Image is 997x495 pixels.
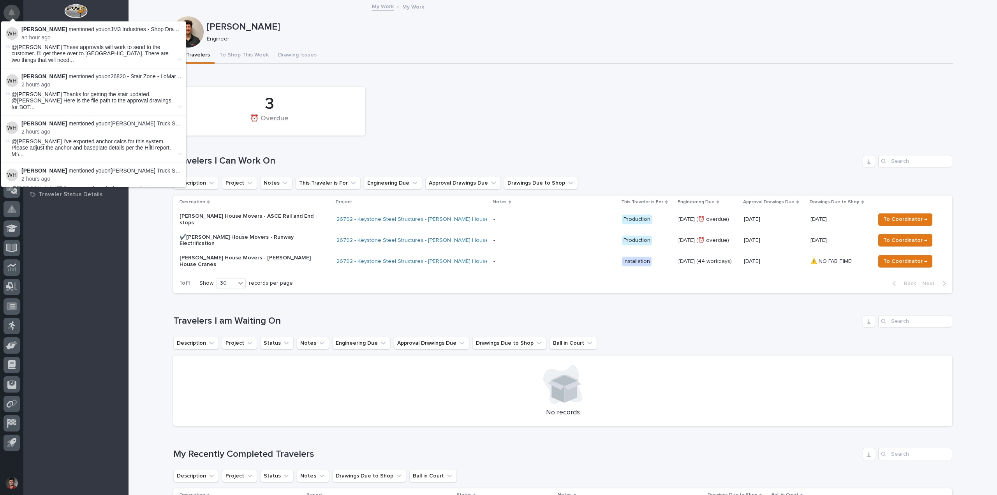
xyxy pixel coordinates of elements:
button: Engineering Due [364,177,422,189]
button: Project [222,177,257,189]
div: Production [622,215,652,224]
strong: [PERSON_NAME] [21,167,67,174]
div: - [493,258,495,265]
span: @[PERSON_NAME] I've exported anchor calcs for this system. Please adjust the anchor and baseplate... [12,138,176,158]
button: Drawing Issues [273,48,321,64]
input: Search [878,155,952,167]
strong: [PERSON_NAME] [21,73,67,79]
tr: [PERSON_NAME] House Movers - ASCE Rail and End stops26792 - Keystone Steel Structures - [PERSON_N... [173,209,952,230]
button: Status [260,470,294,482]
p: [DATE] [744,258,804,265]
img: Wynne Hochstetler [6,74,18,87]
strong: [PERSON_NAME] [21,26,67,32]
p: Drawings Due to Shop [810,198,860,206]
button: Next [919,280,952,287]
button: Drawings Due to Shop [332,470,406,482]
button: Description [173,177,219,189]
p: [PERSON_NAME] House Movers - [PERSON_NAME] House Cranes [180,255,316,268]
p: an hour ago [21,34,181,41]
p: My Work [402,2,424,11]
button: Description [173,470,219,482]
button: users-avatar [4,475,20,491]
img: Weston Hochstetler [6,169,18,181]
p: Show [199,280,213,287]
p: [PERSON_NAME] [207,21,950,33]
p: [DATE] [744,216,804,223]
p: 1 of 1 [173,274,196,293]
a: Traveler Status Details [23,188,129,200]
h1: Travelers I Can Work On [173,155,860,167]
span: To Coordinator → [883,236,927,245]
a: 26820 - Stair Zone - LoMars PNJ Steel Construction - Walmart Stair [111,73,274,79]
button: Notes [297,337,329,349]
span: Back [899,280,916,287]
span: @[PERSON_NAME] Thanks for getting the stair updated. @[PERSON_NAME] Here is the file path to the ... [12,91,176,111]
p: [DATE] (⏰ overdue) [678,237,738,244]
p: This Traveler is For [621,198,663,206]
p: 2 hours ago [21,81,181,88]
button: Engineering Due [332,337,391,349]
p: 2 hours ago [21,176,181,182]
p: Approval Drawings Due [743,198,794,206]
button: Drawings Due to Shop [472,337,546,349]
p: ✔️[PERSON_NAME] House Movers - Runway Electrification [180,234,316,247]
div: Production [622,236,652,245]
button: Project [222,470,257,482]
button: To Coordinator → [878,255,932,268]
strong: [PERSON_NAME] [21,120,67,127]
button: Approval Drawings Due [425,177,501,189]
button: My Travelers [173,48,215,64]
button: To Coordinator → [878,234,932,247]
button: Drawings Due to Shop [504,177,578,189]
button: Ball in Court [550,337,597,349]
button: Approval Drawings Due [394,337,469,349]
p: Engineering Due [678,198,715,206]
input: Search [878,315,952,328]
p: 2 hours ago [21,129,181,135]
button: Description [173,337,219,349]
p: records per page [249,280,293,287]
div: - [493,216,495,223]
tr: ✔️[PERSON_NAME] House Movers - Runway Electrification26792 - Keystone Steel Structures - [PERSON_... [173,230,952,251]
img: Workspace Logo [64,4,87,18]
span: Next [922,280,939,287]
a: My Work [372,2,394,11]
div: - [493,237,495,244]
p: Notes [493,198,507,206]
p: ⚠️ NO FAB TIME! [810,257,854,265]
p: mentioned you on : [21,120,181,127]
button: Status [260,337,294,349]
p: [PERSON_NAME] House Movers - ASCE Rail and End stops [180,213,316,226]
button: Project [222,337,257,349]
a: JM3 Industries - Shop Drawings [111,26,188,32]
button: To Shop This Week [215,48,273,64]
span: @[PERSON_NAME] See my markups in the approvals. [12,185,146,192]
a: 26792 - Keystone Steel Structures - [PERSON_NAME] House [336,258,489,265]
img: Weston Hochstetler [6,27,18,40]
a: [PERSON_NAME] Truck Sales LLC - FS 10 Ton Crane System [111,167,262,174]
div: ⏰ Overdue [187,115,352,131]
a: [PERSON_NAME] Truck Sales LLC - FS 12 Ton System [111,120,246,127]
p: Engineer [207,36,947,42]
p: mentioned you on : [21,73,181,80]
button: Back [886,280,919,287]
p: mentioned you on : [21,26,181,33]
span: To Coordinator → [883,257,927,266]
span: To Coordinator → [883,215,927,224]
div: Notifications [10,9,20,22]
img: Weston Hochstetler [6,122,18,134]
button: To Coordinator → [878,213,932,226]
button: Notes [260,177,292,189]
button: This Traveler is For [296,177,361,189]
div: 30 [217,279,236,287]
input: Search [878,448,952,460]
p: Description [180,198,205,206]
p: Traveler Status Details [39,191,103,198]
button: Ball in Court [409,470,457,482]
button: Notifications [4,5,20,21]
span: @[PERSON_NAME] These approvals will work to send to the customer. I'll get these over to [GEOGRAP... [12,44,176,63]
button: Notes [297,470,329,482]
